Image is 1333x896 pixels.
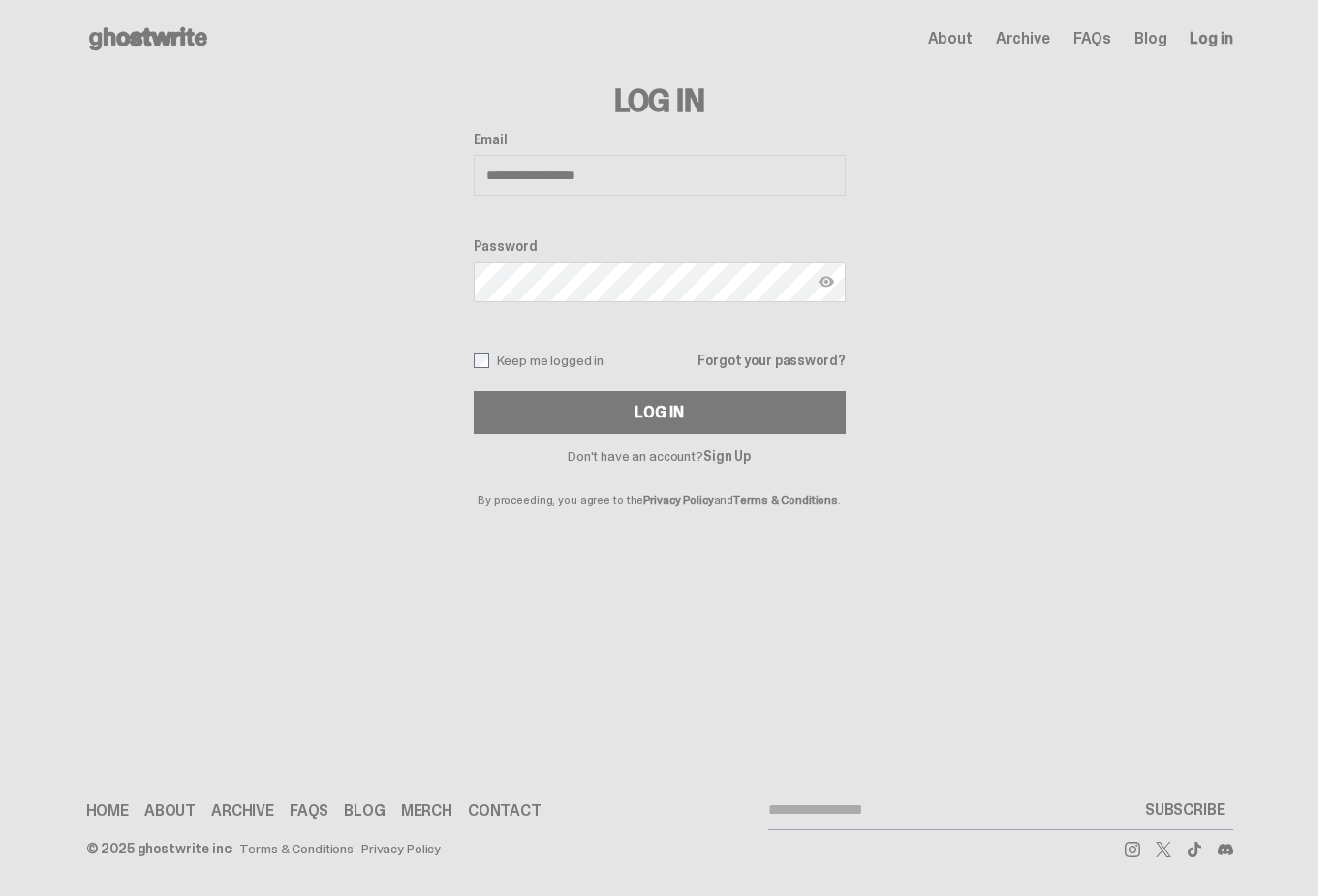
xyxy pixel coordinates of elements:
a: About [928,31,973,46]
a: Terms & Conditions [239,842,354,855]
button: Log In [474,391,846,434]
a: Terms & Conditions [733,492,838,508]
a: Log in [1190,31,1232,46]
img: Show password [819,274,834,290]
div: © 2025 ghostwrite inc [86,842,232,855]
h3: Log In [474,85,846,116]
a: About [144,803,196,819]
a: Archive [211,803,274,819]
label: Keep me logged in [474,353,604,368]
p: By proceeding, you agree to the and . [474,463,846,506]
a: Blog [1134,31,1166,46]
button: SUBSCRIBE [1137,790,1233,829]
label: Email [474,132,846,147]
a: Contact [468,803,542,819]
label: Password [474,238,846,254]
a: Home [86,803,129,819]
a: FAQs [1073,31,1111,46]
a: Archive [996,31,1050,46]
a: Blog [344,803,385,819]
div: Log In [635,405,683,420]
a: Sign Up [703,448,751,465]
a: Forgot your password? [697,354,845,367]
input: Keep me logged in [474,353,489,368]
a: Privacy Policy [361,842,441,855]
a: Merch [401,803,452,819]
p: Don't have an account? [474,449,846,463]
a: FAQs [290,803,328,819]
a: Privacy Policy [643,492,713,508]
